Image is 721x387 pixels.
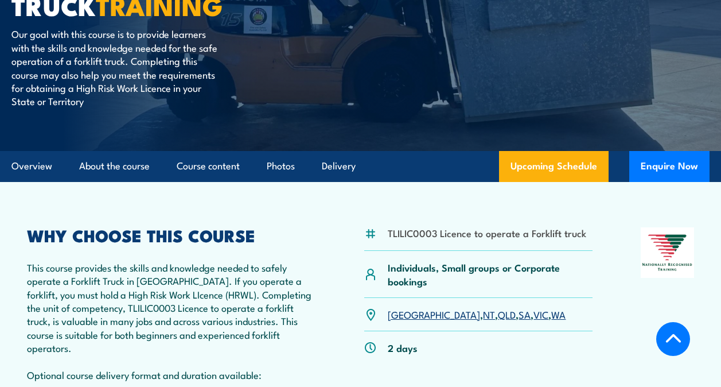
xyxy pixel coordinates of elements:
a: [GEOGRAPHIC_DATA] [388,307,480,321]
a: Overview [11,151,52,181]
p: This course provides the skills and knowledge needed to safely operate a Forklift Truck in [GEOGR... [27,261,316,382]
p: Our goal with this course is to provide learners with the skills and knowledge needed for the saf... [11,27,221,107]
a: Photos [267,151,295,181]
a: NT [483,307,495,321]
li: TLILIC0003 Licence to operate a Forklift truck [388,226,586,239]
a: WA [551,307,566,321]
a: Course content [177,151,240,181]
p: Individuals, Small groups or Corporate bookings [388,261,592,288]
a: About the course [79,151,150,181]
img: Nationally Recognised Training logo. [641,227,694,278]
h2: WHY CHOOSE THIS COURSE [27,227,316,242]
a: QLD [498,307,516,321]
a: Delivery [322,151,356,181]
a: SA [519,307,531,321]
a: VIC [533,307,548,321]
p: , , , , , [388,308,566,321]
a: Upcoming Schedule [499,151,609,182]
p: 2 days [388,341,418,354]
button: Enquire Now [629,151,710,182]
